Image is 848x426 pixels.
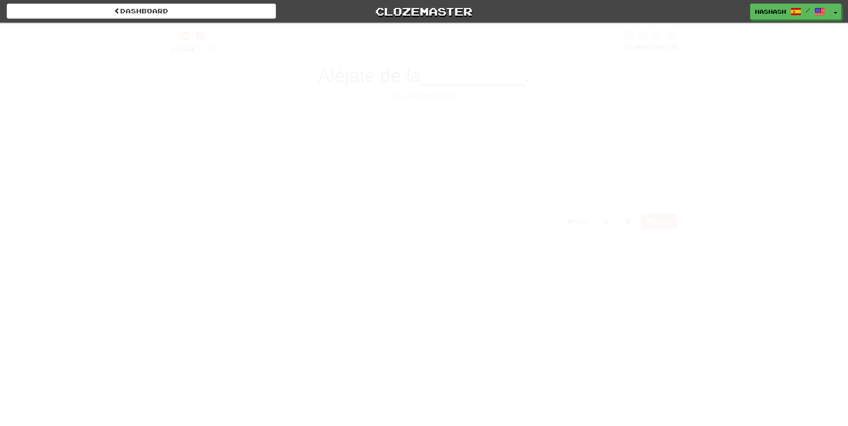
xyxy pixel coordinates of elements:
small: 4 . [491,176,496,183]
span: 0 [268,24,276,34]
span: puerta [319,171,357,185]
button: Round history (alt+y) [597,214,614,229]
a: Dashboard [7,4,276,19]
button: Help! [562,214,593,229]
button: Report [641,214,678,229]
span: / [806,7,810,13]
button: 2.[PERSON_NAME] [431,107,596,146]
span: 0 [459,24,467,34]
small: 1 . [316,125,321,132]
button: 3.puerta [253,158,418,197]
span: [PERSON_NAME] [463,119,568,133]
span: espejo [496,171,536,185]
div: Mastered [622,44,678,52]
span: __________ [421,65,525,86]
a: HASHASH / [750,4,830,20]
span: HASHASH [755,8,786,16]
span: Score: [170,45,203,53]
small: 2 . [458,125,463,132]
span: 10 [625,24,641,34]
span: suelo [321,119,354,133]
small: 3 . [313,176,319,183]
button: 4.espejo [431,158,596,197]
button: 1.suelo [253,107,418,146]
span: 25 % [622,44,635,51]
div: Stay away from the door. [170,92,678,101]
span: . [525,65,530,86]
span: 0 [208,42,215,53]
span: Aléjate de la [318,65,421,86]
div: / [170,30,215,41]
a: Clozemaster [289,4,559,19]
